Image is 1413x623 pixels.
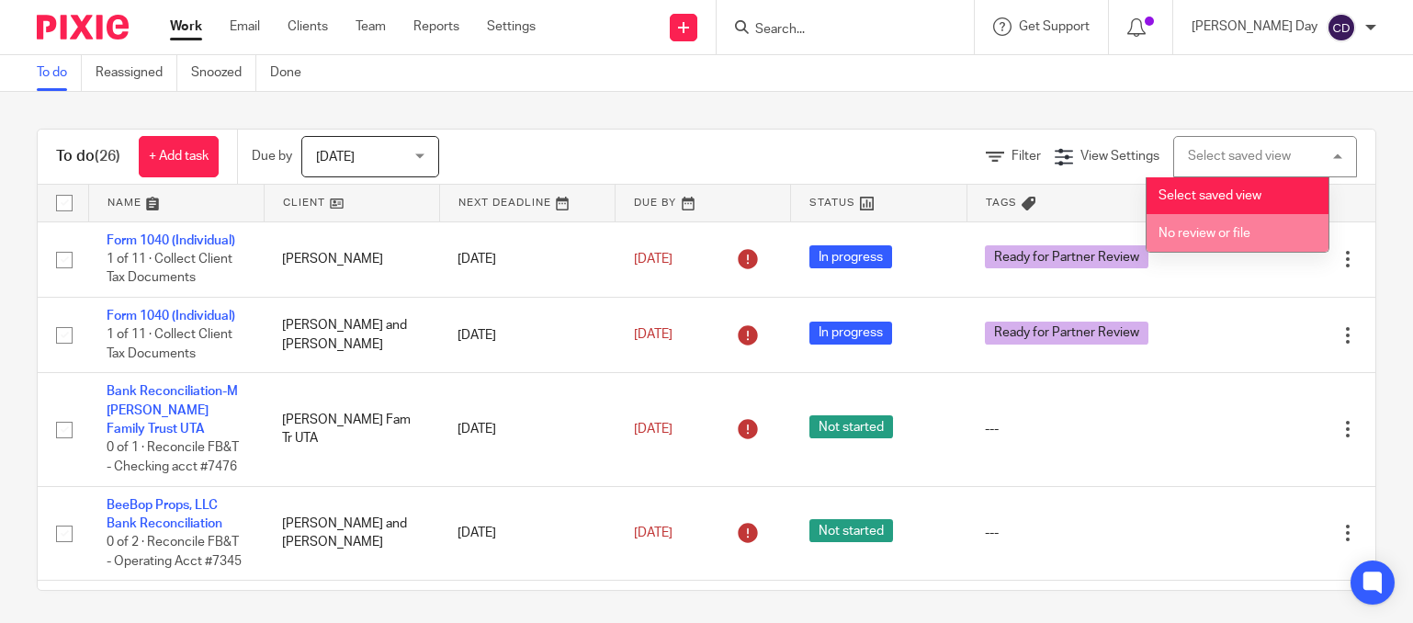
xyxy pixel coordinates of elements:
[985,524,1181,542] div: ---
[1012,150,1041,163] span: Filter
[252,147,292,165] p: Due by
[753,22,919,39] input: Search
[107,234,235,247] a: Form 1040 (Individual)
[439,486,615,581] td: [DATE]
[264,221,439,297] td: [PERSON_NAME]
[487,17,536,36] a: Settings
[634,527,673,539] span: [DATE]
[170,17,202,36] a: Work
[96,55,177,91] a: Reassigned
[107,499,222,530] a: BeeBop Props, LLC Bank Reconciliation
[288,17,328,36] a: Clients
[809,322,892,345] span: In progress
[439,221,615,297] td: [DATE]
[37,15,129,40] img: Pixie
[985,420,1181,438] div: ---
[107,310,235,323] a: Form 1040 (Individual)
[107,536,242,568] span: 0 of 2 · Reconcile FB&T - Operating Acct #7345
[634,329,673,342] span: [DATE]
[264,486,439,581] td: [PERSON_NAME] and [PERSON_NAME]
[107,442,239,474] span: 0 of 1 · Reconcile FB&T - Checking acct #7476
[1019,20,1090,33] span: Get Support
[1080,150,1159,163] span: View Settings
[439,373,615,486] td: [DATE]
[107,329,232,361] span: 1 of 11 · Collect Client Tax Documents
[316,151,355,164] span: [DATE]
[439,297,615,372] td: [DATE]
[1188,150,1291,163] div: Select saved view
[264,373,439,486] td: [PERSON_NAME] Fam Tr UTA
[809,519,893,542] span: Not started
[191,55,256,91] a: Snoozed
[356,17,386,36] a: Team
[634,253,673,266] span: [DATE]
[1159,189,1261,202] span: Select saved view
[986,198,1017,208] span: Tags
[139,136,219,177] a: + Add task
[56,147,120,166] h1: To do
[230,17,260,36] a: Email
[107,253,232,285] span: 1 of 11 · Collect Client Tax Documents
[809,415,893,438] span: Not started
[413,17,459,36] a: Reports
[985,245,1148,268] span: Ready for Partner Review
[809,245,892,268] span: In progress
[634,423,673,436] span: [DATE]
[270,55,315,91] a: Done
[107,385,238,436] a: Bank Reconciliation-M [PERSON_NAME] Family Trust UTA
[1327,13,1356,42] img: svg%3E
[37,55,82,91] a: To do
[264,297,439,372] td: [PERSON_NAME] and [PERSON_NAME]
[985,322,1148,345] span: Ready for Partner Review
[1192,17,1317,36] p: [PERSON_NAME] Day
[1159,227,1250,240] span: No review or file
[95,149,120,164] span: (26)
